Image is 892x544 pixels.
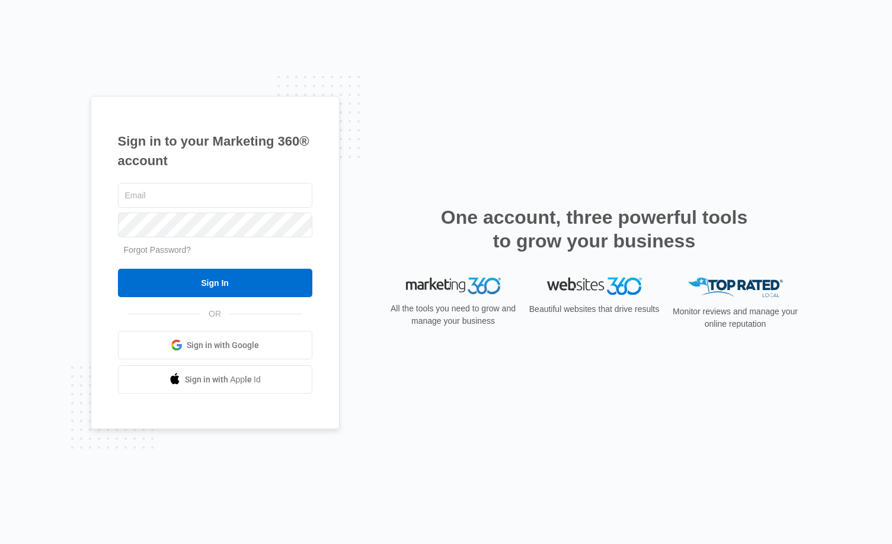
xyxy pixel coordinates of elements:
[437,205,752,253] h2: One account, three powerful tools to grow your business
[118,365,312,394] a: Sign in with Apple Id
[387,302,520,327] p: All the tools you need to grow and manage your business
[547,278,642,295] img: Websites 360
[118,131,312,170] h1: Sign in to your Marketing 360® account
[118,331,312,359] a: Sign in with Google
[688,278,783,297] img: Top Rated Local
[118,183,312,208] input: Email
[200,308,229,320] span: OR
[669,305,802,330] p: Monitor reviews and manage your online reputation
[124,245,191,255] a: Forgot Password?
[528,304,661,316] p: Beautiful websites that drive results
[185,374,261,386] span: Sign in with Apple Id
[406,278,501,294] img: Marketing 360
[187,339,259,352] span: Sign in with Google
[118,269,312,297] input: Sign In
